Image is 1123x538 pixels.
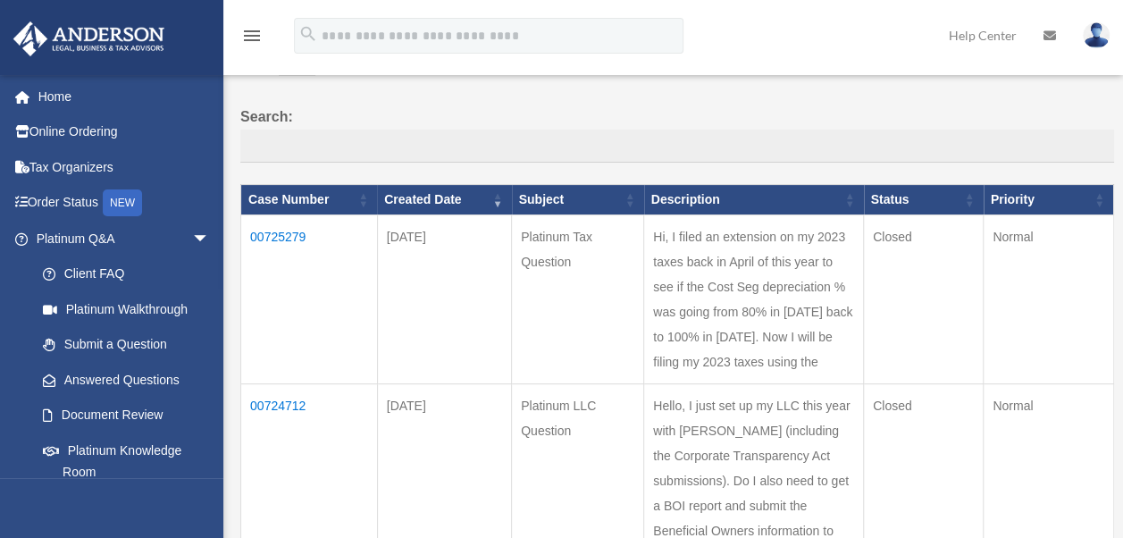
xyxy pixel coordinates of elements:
[377,185,511,215] th: Created Date: activate to sort column ascending
[377,215,511,384] td: [DATE]
[241,215,378,384] td: 00725279
[8,21,170,56] img: Anderson Advisors Platinum Portal
[13,149,237,185] a: Tax Organizers
[25,398,228,433] a: Document Review
[241,25,263,46] i: menu
[1083,22,1110,48] img: User Pic
[240,105,1114,164] label: Search:
[240,130,1114,164] input: Search:
[644,185,864,215] th: Description: activate to sort column ascending
[25,291,228,327] a: Platinum Walkthrough
[298,24,318,44] i: search
[241,31,263,46] a: menu
[25,433,228,490] a: Platinum Knowledge Room
[512,185,644,215] th: Subject: activate to sort column ascending
[241,185,378,215] th: Case Number: activate to sort column ascending
[984,185,1114,215] th: Priority: activate to sort column ascending
[13,221,228,256] a: Platinum Q&Aarrow_drop_down
[103,189,142,216] div: NEW
[25,327,228,363] a: Submit a Question
[13,114,237,150] a: Online Ordering
[864,215,984,384] td: Closed
[512,215,644,384] td: Platinum Tax Question
[25,256,228,292] a: Client FAQ
[644,215,864,384] td: Hi, I filed an extension on my 2023 taxes back in April of this year to see if the Cost Seg depre...
[25,362,219,398] a: Answered Questions
[984,215,1114,384] td: Normal
[13,185,237,222] a: Order StatusNEW
[864,185,984,215] th: Status: activate to sort column ascending
[13,79,237,114] a: Home
[192,221,228,257] span: arrow_drop_down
